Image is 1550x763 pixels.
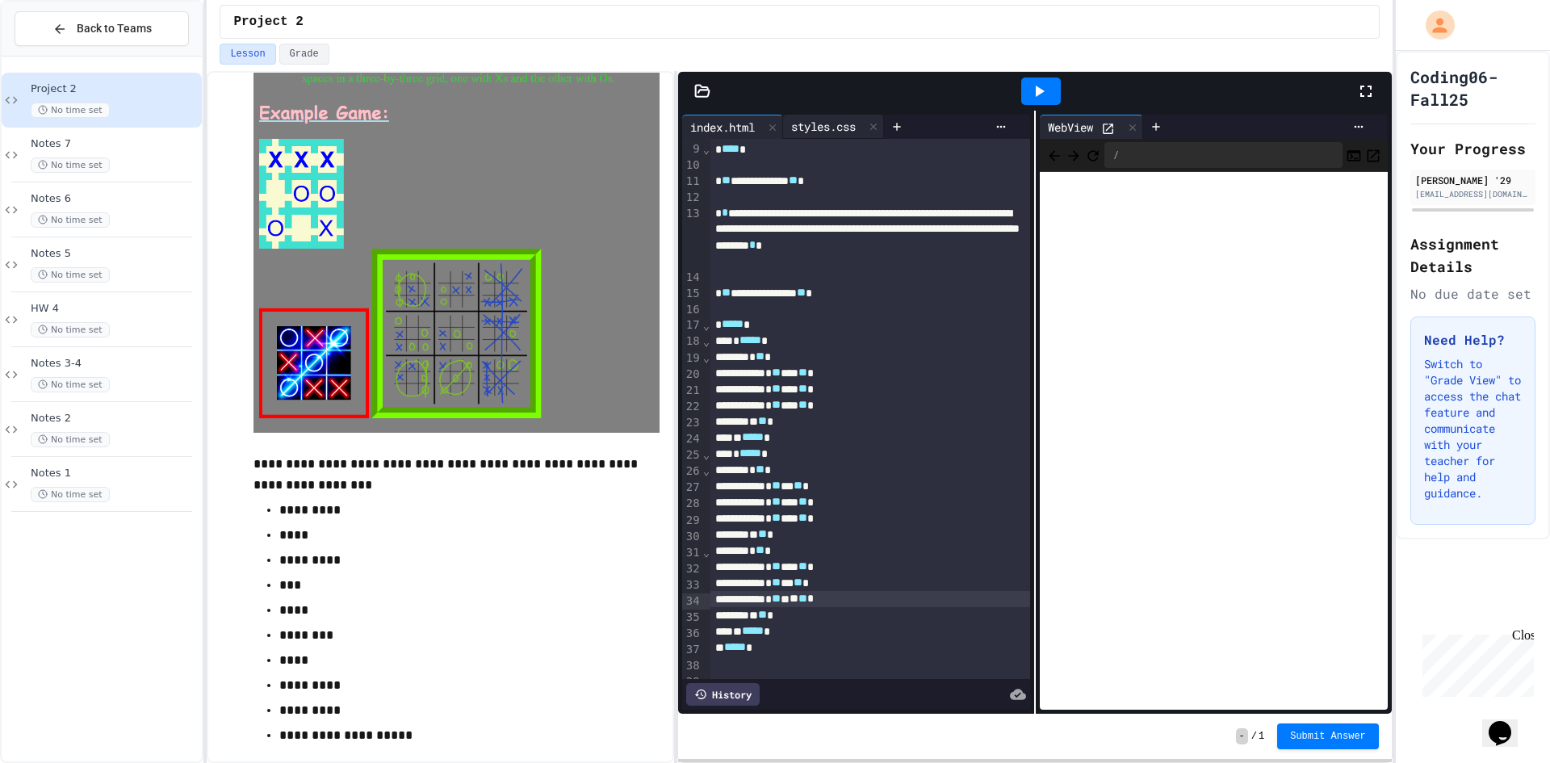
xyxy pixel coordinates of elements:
[220,44,275,65] button: Lesson
[682,206,702,270] div: 13
[31,322,110,337] span: No time set
[682,317,702,333] div: 17
[682,270,702,286] div: 14
[682,383,702,399] div: 21
[682,350,702,367] div: 19
[702,319,710,332] span: Fold line
[1040,119,1101,136] div: WebView
[31,247,199,261] span: Notes 5
[31,377,110,392] span: No time set
[1251,730,1257,743] span: /
[1290,730,1366,743] span: Submit Answer
[6,6,111,103] div: Chat with us now!Close
[783,118,864,135] div: styles.css
[1482,698,1534,747] iframe: chat widget
[682,333,702,350] div: 18
[31,82,199,96] span: Project 2
[77,20,152,37] span: Back to Teams
[682,431,702,447] div: 24
[1259,730,1264,743] span: 1
[1346,145,1362,165] button: Console
[702,143,710,156] span: Fold line
[682,115,783,139] div: index.html
[31,487,110,502] span: No time set
[1277,723,1379,749] button: Submit Answer
[1409,6,1459,44] div: My Account
[1236,728,1248,744] span: -
[31,212,110,228] span: No time set
[682,513,702,529] div: 29
[1424,330,1522,350] h3: Need Help?
[1040,172,1388,711] iframe: Web Preview
[702,448,710,461] span: Fold line
[1416,628,1534,697] iframe: chat widget
[1410,137,1535,160] h2: Your Progress
[682,577,702,593] div: 33
[702,546,710,559] span: Fold line
[233,12,303,31] span: Project 2
[1424,356,1522,501] p: Switch to "Grade View" to access the chat feature and communicate with your teacher for help and ...
[31,412,199,426] span: Notes 2
[682,545,702,561] div: 31
[682,141,702,157] div: 9
[31,137,199,151] span: Notes 7
[31,302,199,316] span: HW 4
[682,593,702,610] div: 34
[1415,188,1531,200] div: [EMAIL_ADDRESS][DOMAIN_NAME]
[682,658,702,674] div: 38
[682,119,763,136] div: index.html
[682,496,702,512] div: 28
[702,335,710,348] span: Fold line
[31,157,110,173] span: No time set
[1104,142,1343,168] div: /
[682,480,702,496] div: 27
[682,415,702,431] div: 23
[1066,145,1082,165] span: Forward
[31,267,110,283] span: No time set
[682,642,702,658] div: 37
[682,674,702,690] div: 39
[1040,115,1143,139] div: WebView
[1410,233,1535,278] h2: Assignment Details
[682,626,702,642] div: 36
[1046,145,1062,165] span: Back
[682,399,702,415] div: 22
[1365,145,1381,165] button: Open in new tab
[1410,65,1535,111] h1: Coding06-Fall25
[682,529,702,545] div: 30
[682,463,702,480] div: 26
[783,115,884,139] div: styles.css
[682,286,702,302] div: 15
[31,467,199,480] span: Notes 1
[31,357,199,371] span: Notes 3-4
[682,174,702,190] div: 11
[682,190,702,206] div: 12
[31,192,199,206] span: Notes 6
[682,447,702,463] div: 25
[1415,173,1531,187] div: [PERSON_NAME] '29
[682,367,702,383] div: 20
[682,610,702,626] div: 35
[279,44,329,65] button: Grade
[682,561,702,577] div: 32
[702,351,710,364] span: Fold line
[31,432,110,447] span: No time set
[31,103,110,118] span: No time set
[682,157,702,174] div: 10
[1410,284,1535,304] div: No due date set
[15,11,189,46] button: Back to Teams
[1085,145,1101,165] button: Refresh
[702,464,710,477] span: Fold line
[682,302,702,318] div: 16
[686,683,760,706] div: History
